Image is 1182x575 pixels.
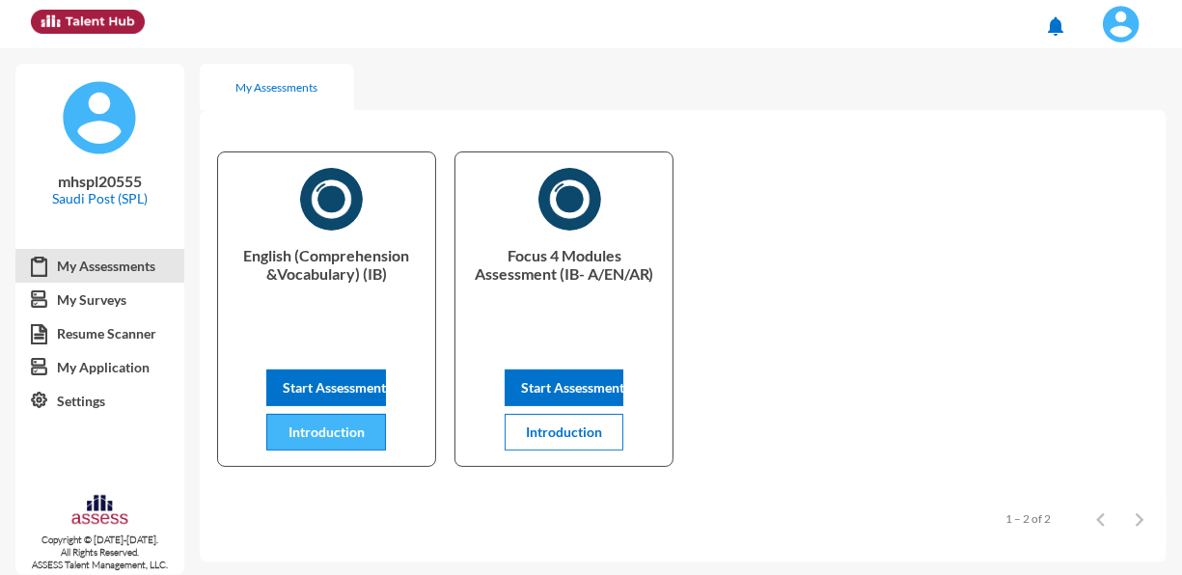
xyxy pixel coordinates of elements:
a: My Application [15,350,184,385]
a: Start Assessment [505,379,623,396]
img: assesscompany-logo.png [70,493,129,530]
img: English_(Comprehension_&Vocabulary)_(IB)_1730317988001 [300,168,363,231]
a: My Assessments [15,249,184,284]
p: Copyright © [DATE]-[DATE]. All Rights Reserved. ASSESS Talent Management, LLC. [15,534,184,571]
img: default%20profile%20image.svg [61,79,138,156]
button: Start Assessment [266,370,385,406]
a: Settings [15,384,184,419]
img: AR)_1730316400291 [538,168,601,231]
a: My Surveys [15,283,184,317]
p: mhspl20555 [31,172,169,190]
span: Introduction [289,424,365,440]
button: Start Assessment [505,370,623,406]
div: 1 – 2 of 2 [1005,511,1051,526]
p: Focus 4 Modules Assessment (IB- A/EN/AR) [471,246,657,323]
button: Previous page [1082,500,1120,538]
span: Introduction [526,424,602,440]
a: Resume Scanner [15,316,184,351]
p: Saudi Post (SPL) [31,190,169,206]
button: Next page [1120,500,1159,538]
span: Start Assessment [521,379,624,396]
button: Introduction [505,414,623,451]
span: Start Assessment [283,379,386,396]
div: My Assessments [235,80,317,95]
a: Start Assessment [266,379,385,396]
button: Introduction [266,414,385,451]
p: English (Comprehension &Vocabulary) (IB) [234,246,420,323]
mat-icon: notifications [1044,14,1067,38]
